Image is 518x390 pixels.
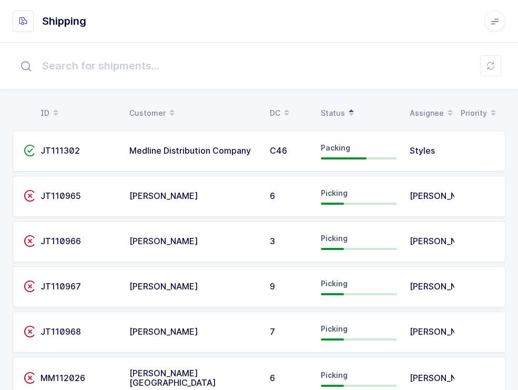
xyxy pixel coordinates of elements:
span: JT110965 [40,191,81,201]
span: Medline Distribution Company [129,145,251,156]
span: [PERSON_NAME] [410,281,479,292]
span: 7 [270,326,275,337]
span: JT110966 [40,236,81,246]
span: [PERSON_NAME] [129,191,198,201]
div: Assignee [410,104,448,122]
span: Picking [321,279,348,288]
input: Search for shipments... [13,49,505,83]
div: DC [270,104,308,122]
div: Priority [461,104,499,122]
span: 6 [270,191,275,201]
div: Customer [129,104,257,122]
span:  [24,236,36,246]
span:  [24,326,36,337]
span:  [24,145,36,156]
span: [PERSON_NAME] [410,373,479,383]
span: [PERSON_NAME] [129,281,198,292]
span: [PERSON_NAME] [410,191,479,201]
span: 3 [270,236,275,246]
span: [PERSON_NAME] [GEOGRAPHIC_DATA] [129,368,216,388]
span: [PERSON_NAME] [410,236,479,246]
span: Packing [321,143,350,152]
span:  [24,191,36,201]
span: Picking [321,371,348,379]
span: [PERSON_NAME] [129,236,198,246]
span: MM112026 [40,373,85,383]
span: [PERSON_NAME] [410,326,479,337]
span: JT110968 [40,326,81,337]
span: [PERSON_NAME] [129,326,198,337]
span: JT111302 [40,145,80,156]
span: 6 [270,373,275,383]
span: Picking [321,324,348,333]
h1: Shipping [42,13,86,29]
span: C46 [270,145,287,156]
span: Picking [321,188,348,197]
span:  [24,373,36,383]
span: Styles [410,145,435,156]
div: Status [321,104,397,122]
span:  [24,281,36,292]
span: JT110967 [40,281,81,292]
span: Picking [321,234,348,243]
div: ID [40,104,117,122]
span: 9 [270,281,275,292]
